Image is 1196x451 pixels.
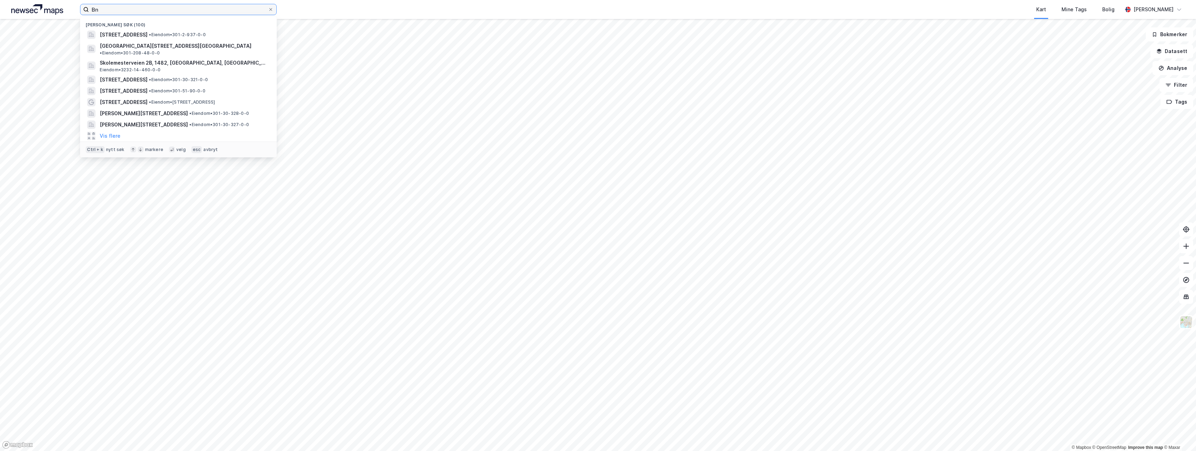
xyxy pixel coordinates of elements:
[100,98,147,106] span: [STREET_ADDRESS]
[1161,417,1196,451] iframe: Chat Widget
[1062,5,1087,14] div: Mine Tags
[149,32,205,38] span: Eiendom • 301-2-937-0-0
[149,88,205,94] span: Eiendom • 301-51-90-0-0
[191,146,202,153] div: esc
[89,4,268,15] input: Søk på adresse, matrikkel, gårdeiere, leietakere eller personer
[11,4,63,15] img: logo.a4113a55bc3d86da70a041830d287a7e.svg
[1146,27,1193,41] button: Bokmerker
[1036,5,1046,14] div: Kart
[100,50,160,56] span: Eiendom • 301-208-48-0-0
[100,76,147,84] span: [STREET_ADDRESS]
[100,50,102,55] span: •
[86,146,105,153] div: Ctrl + k
[100,59,268,67] span: Skolemesterveien 2B, 1482, [GEOGRAPHIC_DATA], [GEOGRAPHIC_DATA]
[149,77,208,83] span: Eiendom • 301-30-321-0-0
[1179,315,1193,329] img: Z
[100,42,251,50] span: [GEOGRAPHIC_DATA][STREET_ADDRESS][GEOGRAPHIC_DATA]
[203,147,218,152] div: avbryt
[100,87,147,95] span: [STREET_ADDRESS]
[1133,5,1174,14] div: [PERSON_NAME]
[1102,5,1115,14] div: Bolig
[149,77,151,82] span: •
[106,147,125,152] div: nytt søk
[149,88,151,93] span: •
[2,441,33,449] a: Mapbox homepage
[1128,445,1163,450] a: Improve this map
[1072,445,1091,450] a: Mapbox
[189,122,191,127] span: •
[1161,95,1193,109] button: Tags
[149,99,151,105] span: •
[1161,417,1196,451] div: Kontrollprogram for chat
[1092,445,1126,450] a: OpenStreetMap
[1159,78,1193,92] button: Filter
[149,32,151,37] span: •
[100,109,188,118] span: [PERSON_NAME][STREET_ADDRESS]
[1152,61,1193,75] button: Analyse
[100,31,147,39] span: [STREET_ADDRESS]
[1150,44,1193,58] button: Datasett
[100,132,120,140] button: Vis flere
[176,147,186,152] div: velg
[145,147,163,152] div: markere
[100,67,160,73] span: Eiendom • 3232-14-460-0-0
[100,120,188,129] span: [PERSON_NAME][STREET_ADDRESS]
[149,99,215,105] span: Eiendom • [STREET_ADDRESS]
[189,111,191,116] span: •
[189,122,249,128] span: Eiendom • 301-30-327-0-0
[80,17,277,29] div: [PERSON_NAME] søk (100)
[189,111,249,116] span: Eiendom • 301-30-328-0-0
